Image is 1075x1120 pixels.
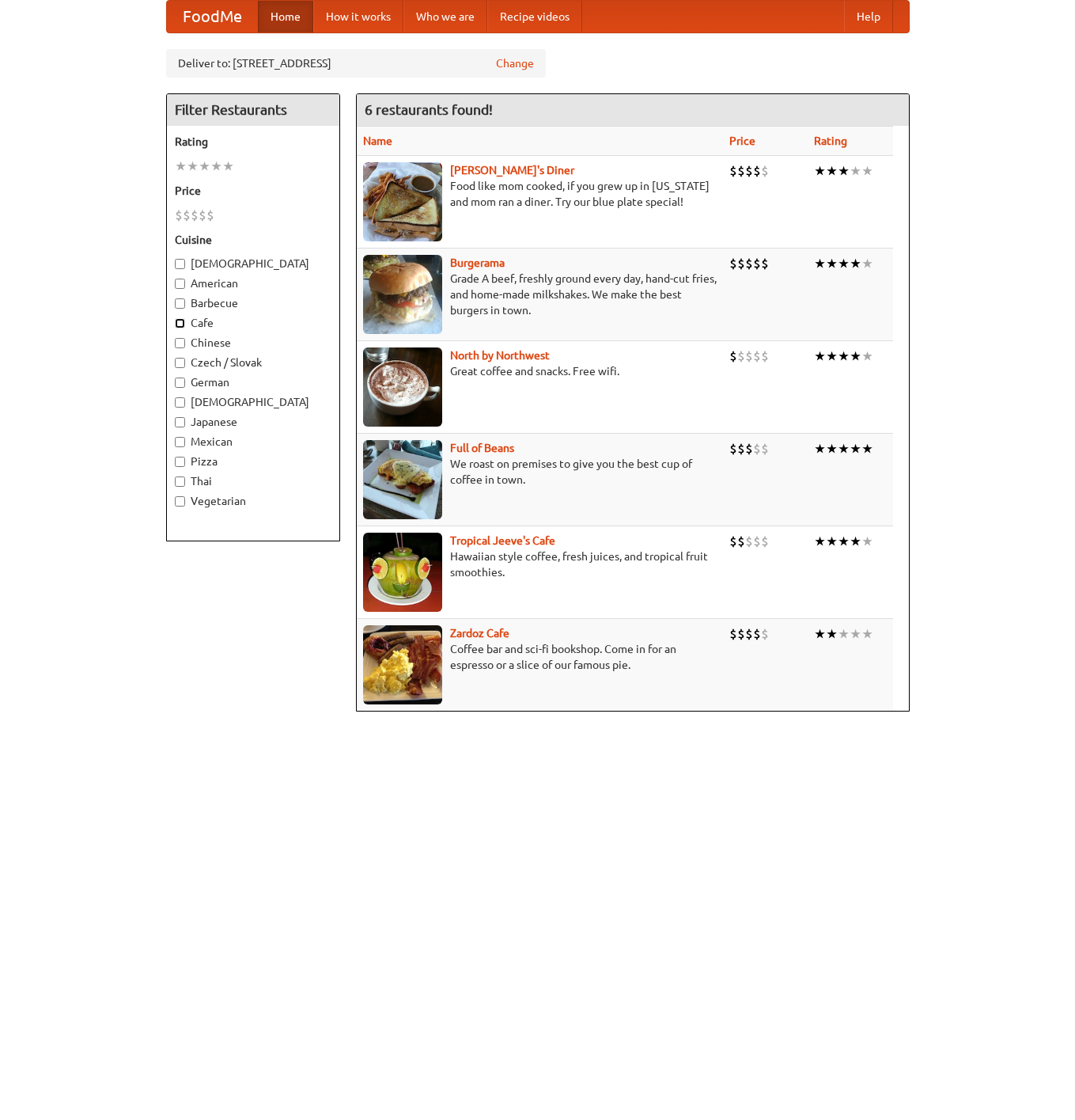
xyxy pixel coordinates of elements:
[450,164,574,177] b: [PERSON_NAME]'s Diner
[850,440,861,457] li: ★
[175,437,185,447] input: Mexican
[761,255,769,272] li: $
[745,347,753,365] li: $
[175,279,185,289] input: American
[187,158,199,175] li: ★
[363,347,442,427] img: north.jpg
[729,533,737,550] li: $
[850,255,861,272] li: ★
[761,162,769,180] li: $
[363,456,717,488] p: We roast on premises to give you the best cup of coffee in town.
[175,358,185,368] input: Czech / Slovak
[826,625,838,643] li: ★
[826,533,838,550] li: ★
[826,255,838,272] li: ★
[814,440,826,457] li: ★
[183,207,191,224] li: $
[814,347,826,365] li: ★
[175,457,185,467] input: Pizza
[861,347,873,365] li: ★
[745,533,753,550] li: $
[206,207,214,224] li: $
[745,440,753,457] li: $
[199,207,206,224] li: $
[850,625,861,643] li: ★
[363,162,442,241] img: sallys.jpg
[363,440,442,519] img: beans.jpg
[175,496,185,507] input: Vegetarian
[191,207,199,224] li: $
[450,534,555,547] a: Tropical Jeeve's Cafe
[737,255,745,272] li: $
[753,533,761,550] li: $
[861,255,873,272] li: ★
[363,549,717,580] p: Hawaiian style coffee, fresh juices, and tropical fruit smoothies.
[814,533,826,550] li: ★
[363,641,717,673] p: Coffee bar and sci-fi bookshop. Come in for an espresso or a slice of our famous pie.
[166,49,546,78] div: Deliver to: [STREET_ADDRESS]
[753,347,761,365] li: $
[363,625,442,704] img: zardoz.jpg
[850,347,861,365] li: ★
[737,440,745,457] li: $
[826,440,838,457] li: ★
[729,347,737,365] li: $
[363,255,442,334] img: burgerama.jpg
[175,454,331,469] label: Pizza
[175,298,185,309] input: Barbecue
[222,158,234,175] li: ★
[175,275,331,291] label: American
[729,255,737,272] li: $
[850,162,861,180] li: ★
[313,1,403,32] a: How it works
[363,271,717,318] p: Grade A beef, freshly ground every day, hand-cut fries, and home-made milkshakes. We make the bes...
[175,183,331,199] h5: Price
[814,255,826,272] li: ★
[745,255,753,272] li: $
[175,232,331,248] h5: Cuisine
[729,440,737,457] li: $
[175,338,185,348] input: Chinese
[175,434,331,450] label: Mexican
[363,533,442,612] img: jeeves.jpg
[450,256,505,269] a: Burgerama
[737,347,745,365] li: $
[258,1,313,32] a: Home
[175,355,331,370] label: Czech / Slovak
[403,1,487,32] a: Who we are
[175,134,331,150] h5: Rating
[838,625,850,643] li: ★
[175,259,185,269] input: [DEMOGRAPHIC_DATA]
[844,1,893,32] a: Help
[450,349,550,362] b: North by Northwest
[814,625,826,643] li: ★
[487,1,582,32] a: Recipe videos
[450,627,509,640] a: Zardoz Cafe
[838,255,850,272] li: ★
[175,374,331,390] label: German
[729,135,755,147] a: Price
[450,442,514,454] a: Full of Beans
[745,625,753,643] li: $
[175,397,185,408] input: [DEMOGRAPHIC_DATA]
[175,158,187,175] li: ★
[175,473,331,489] label: Thai
[814,135,847,147] a: Rating
[175,318,185,328] input: Cafe
[175,476,185,487] input: Thai
[175,335,331,351] label: Chinese
[753,440,761,457] li: $
[175,394,331,410] label: [DEMOGRAPHIC_DATA]
[737,625,745,643] li: $
[175,295,331,311] label: Barbecue
[761,533,769,550] li: $
[861,162,873,180] li: ★
[826,347,838,365] li: ★
[753,625,761,643] li: $
[365,102,493,117] ng-pluralize: 6 restaurants found!
[496,55,534,71] a: Change
[363,363,717,379] p: Great coffee and snacks. Free wifi.
[729,625,737,643] li: $
[175,417,185,427] input: Japanese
